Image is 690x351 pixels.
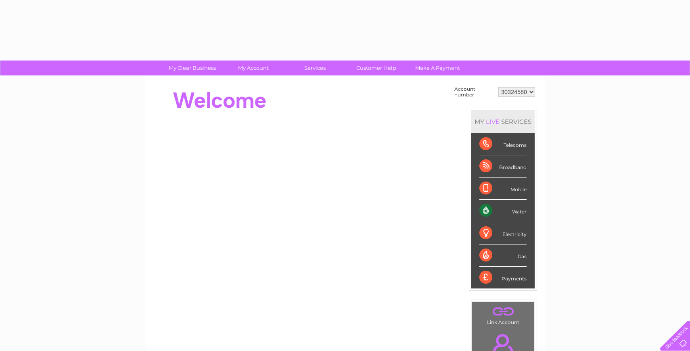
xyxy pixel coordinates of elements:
[479,267,527,288] div: Payments
[479,155,527,178] div: Broadband
[404,61,471,75] a: Make A Payment
[471,110,535,133] div: MY SERVICES
[479,244,527,267] div: Gas
[479,133,527,155] div: Telecoms
[479,178,527,200] div: Mobile
[220,61,287,75] a: My Account
[472,302,534,327] td: Link Account
[479,200,527,222] div: Water
[282,61,348,75] a: Services
[343,61,410,75] a: Customer Help
[484,118,501,125] div: LIVE
[452,84,496,100] td: Account number
[159,61,226,75] a: My Clear Business
[479,222,527,244] div: Electricity
[474,304,532,318] a: .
